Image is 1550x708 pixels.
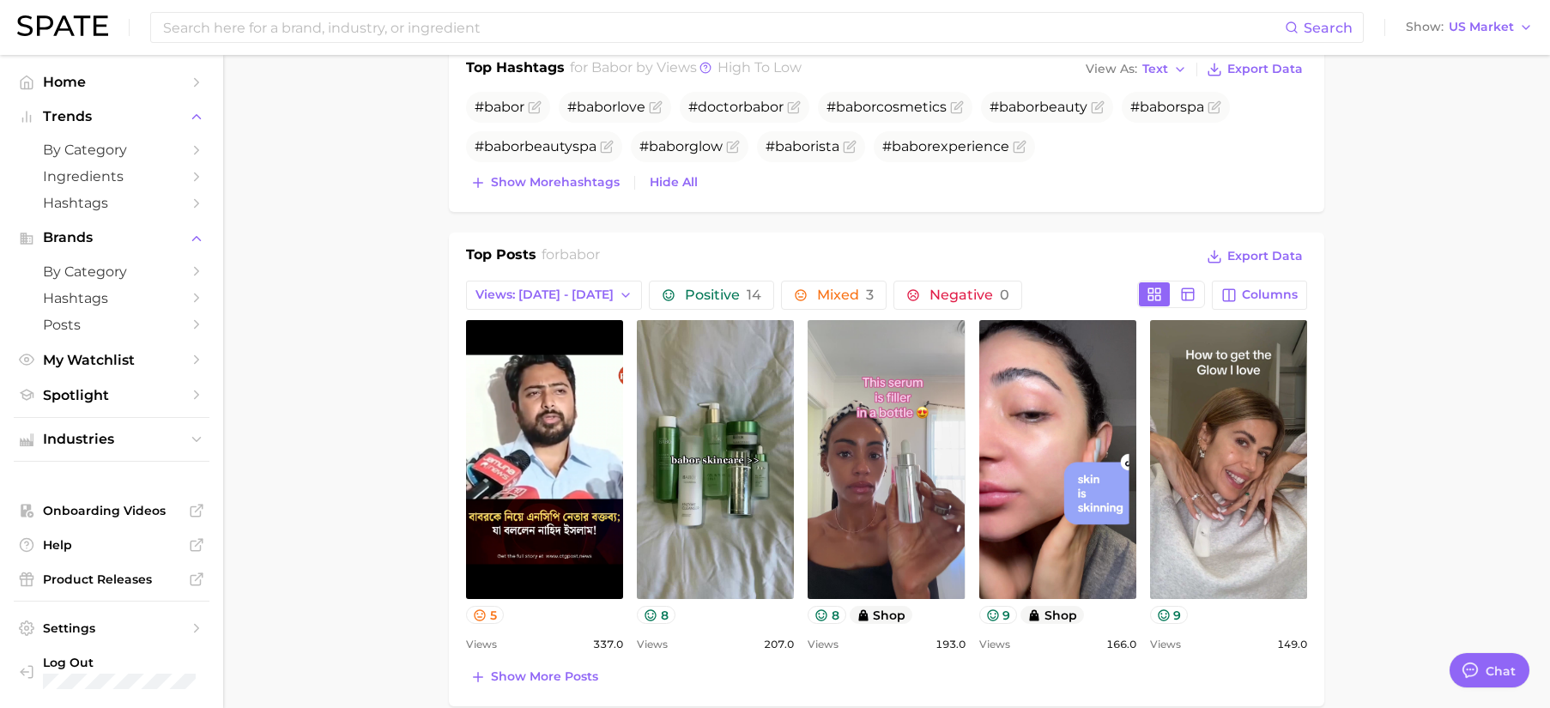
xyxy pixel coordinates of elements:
button: Flag as miscategorized or irrelevant [726,140,740,154]
a: Log out. Currently logged in with e-mail danielle@spate.nyc. [14,650,209,694]
button: Flag as miscategorized or irrelevant [787,100,801,114]
a: Hashtags [14,285,209,312]
span: # ista [766,138,839,154]
span: 193.0 [935,634,966,655]
span: Hashtags [43,195,180,211]
span: # [475,99,524,115]
span: 337.0 [593,634,623,655]
a: Ingredients [14,163,209,190]
a: Onboarding Videos [14,498,209,523]
span: babor [999,99,1039,115]
span: 0 [1000,287,1009,303]
span: # cosmetics [826,99,947,115]
button: Flag as miscategorized or irrelevant [649,100,663,114]
button: 5 [466,606,504,624]
button: Flag as miscategorized or irrelevant [843,140,857,154]
button: 8 [808,606,846,624]
span: Views [808,634,839,655]
span: babor [649,138,689,154]
button: Flag as miscategorized or irrelevant [1013,140,1026,154]
span: Hashtags [43,290,180,306]
span: Posts [43,317,180,333]
button: Export Data [1202,245,1307,269]
span: # spa [1130,99,1204,115]
button: Hide All [645,171,702,194]
a: Hashtags [14,190,209,216]
span: Settings [43,620,180,636]
span: Show more hashtags [491,175,620,190]
span: Help [43,537,180,553]
a: by Category [14,258,209,285]
h2: for [542,245,600,270]
span: My Watchlist [43,352,180,368]
span: Text [1142,64,1168,74]
a: Spotlight [14,382,209,408]
span: Negative [929,288,1009,302]
span: Views [637,634,668,655]
h1: Top Posts [466,245,536,270]
span: babor [836,99,876,115]
h1: Top Hashtags [466,57,565,82]
span: Product Releases [43,572,180,587]
button: View AsText [1081,58,1191,81]
span: babor [484,138,524,154]
span: babor [743,99,784,115]
button: shop [850,606,913,624]
span: Spotlight [43,387,180,403]
span: Views: [DATE] - [DATE] [475,287,614,302]
span: Columns [1242,287,1298,302]
span: Brands [43,230,180,245]
span: # beauty [990,99,1087,115]
span: Views [979,634,1010,655]
span: US Market [1449,22,1514,32]
a: Posts [14,312,209,338]
input: Search here for a brand, industry, or ingredient [161,13,1285,42]
a: Product Releases [14,566,209,592]
button: Columns [1212,281,1307,310]
span: Industries [43,432,180,447]
button: 8 [637,606,675,624]
span: babor [892,138,932,154]
span: Show more posts [491,669,598,684]
a: Help [14,532,209,558]
span: Onboarding Videos [43,503,180,518]
button: 9 [1150,606,1189,624]
span: Log Out [43,655,196,670]
button: Industries [14,427,209,452]
span: Trends [43,109,180,124]
span: # glow [639,138,723,154]
span: high to low [717,59,802,76]
a: Home [14,69,209,95]
button: Show morehashtags [466,171,624,195]
button: Flag as miscategorized or irrelevant [600,140,614,154]
span: #doctor [688,99,784,115]
span: Mixed [817,288,874,302]
span: # love [567,99,645,115]
span: Views [466,634,497,655]
span: 3 [866,287,874,303]
span: # experience [882,138,1009,154]
span: babor [1140,99,1180,115]
span: 207.0 [764,634,794,655]
span: Search [1304,20,1353,36]
span: Hide All [650,175,698,190]
span: Export Data [1227,249,1303,263]
span: 14 [747,287,761,303]
span: by Category [43,142,180,158]
button: shop [1020,606,1084,624]
span: View As [1086,64,1137,74]
button: Export Data [1202,57,1307,82]
button: 9 [979,606,1018,624]
span: babor [560,246,600,263]
button: Views: [DATE] - [DATE] [466,281,642,310]
button: Flag as miscategorized or irrelevant [1208,100,1221,114]
span: babor [591,59,633,76]
button: Flag as miscategorized or irrelevant [528,100,542,114]
span: Positive [685,288,761,302]
button: Flag as miscategorized or irrelevant [950,100,964,114]
span: 149.0 [1277,634,1307,655]
a: Settings [14,615,209,641]
button: Show more posts [466,665,602,689]
span: Ingredients [43,168,180,185]
button: Brands [14,225,209,251]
